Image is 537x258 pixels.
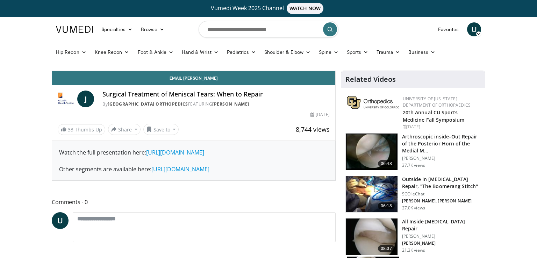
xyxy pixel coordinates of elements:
p: [PERSON_NAME], [PERSON_NAME] [402,198,481,204]
a: Email [PERSON_NAME] [52,71,335,85]
a: Hand & Wrist [178,45,223,59]
a: [PERSON_NAME] [212,101,249,107]
span: 08:07 [378,245,395,252]
a: U [52,212,69,229]
a: 33 Thumbs Up [58,124,105,135]
a: Hip Recon [52,45,91,59]
div: Watch the full presentation here: Other segments are available here: [59,148,328,173]
a: [GEOGRAPHIC_DATA] Orthopedics [108,101,188,107]
a: Browse [137,22,169,36]
h3: All Inside [MEDICAL_DATA] Repair [402,218,481,232]
img: heCDP4pTuni5z6vX4xMDoxOjA4MTsiGN.150x105_q85_crop-smart_upscale.jpg [346,218,398,255]
a: U [467,22,481,36]
a: 20th Annual CU Sports Medicine Fall Symposium [403,109,464,123]
a: 06:48 Arthroscopic inside–Out Repair of the Posterior Horn of the Medial M… [PERSON_NAME] 37.7K v... [345,133,481,170]
p: SCOI eChat [402,191,481,197]
a: 06:18 Outside in [MEDICAL_DATA] Repair, "The Boomerang Stitch" SCOI eChat [PERSON_NAME], [PERSON_... [345,176,481,213]
a: Knee Recon [91,45,134,59]
a: Vumedi Week 2025 ChannelWATCH NOW [57,3,480,14]
h4: Related Videos [345,75,396,84]
img: Morristown Medical Center Orthopedics [58,91,74,107]
a: Favorites [434,22,463,36]
a: Spine [315,45,342,59]
a: Sports [343,45,373,59]
img: Vx8lr-LI9TPdNKgn5hMDoxOm1xO-1jSC.150x105_q85_crop-smart_upscale.jpg [346,176,398,213]
span: 06:18 [378,202,395,209]
h4: Surgical Treatment of Meniscal Tears: When to Repair [102,91,330,98]
span: 33 [68,126,73,133]
img: VuMedi Logo [56,26,93,33]
a: Pediatrics [223,45,260,59]
p: 21.3K views [402,248,425,253]
div: By FEATURING [102,101,330,107]
h3: Arthroscopic inside–Out Repair of the Posterior Horn of the Medial M… [402,133,481,154]
a: [URL][DOMAIN_NAME] [151,165,209,173]
a: Business [404,45,440,59]
span: WATCH NOW [287,3,324,14]
input: Search topics, interventions [199,21,338,38]
button: Save to [143,124,179,135]
a: Shoulder & Elbow [260,45,315,59]
p: [PERSON_NAME] [402,234,481,239]
span: 06:48 [378,160,395,167]
p: 37.7K views [402,163,425,168]
p: [PERSON_NAME] [402,241,481,246]
a: Specialties [97,22,137,36]
p: 27.0K views [402,205,425,211]
a: University of [US_STATE] Department of Orthopaedics [403,96,471,108]
div: [DATE] [403,124,479,130]
a: [URL][DOMAIN_NAME] [146,149,204,156]
button: Share [108,124,141,135]
span: 8,744 views [296,125,330,134]
a: J [77,91,94,107]
a: 08:07 All Inside [MEDICAL_DATA] Repair [PERSON_NAME] [PERSON_NAME] 21.3K views [345,218,481,255]
img: baen_1.png.150x105_q85_crop-smart_upscale.jpg [346,134,398,170]
p: [PERSON_NAME] [402,156,481,161]
img: 355603a8-37da-49b6-856f-e00d7e9307d3.png.150x105_q85_autocrop_double_scale_upscale_version-0.2.png [347,96,399,109]
div: [DATE] [310,112,329,118]
a: Trauma [372,45,404,59]
h3: Outside in [MEDICAL_DATA] Repair, "The Boomerang Stitch" [402,176,481,190]
a: Foot & Ankle [134,45,178,59]
span: Comments 0 [52,198,336,207]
